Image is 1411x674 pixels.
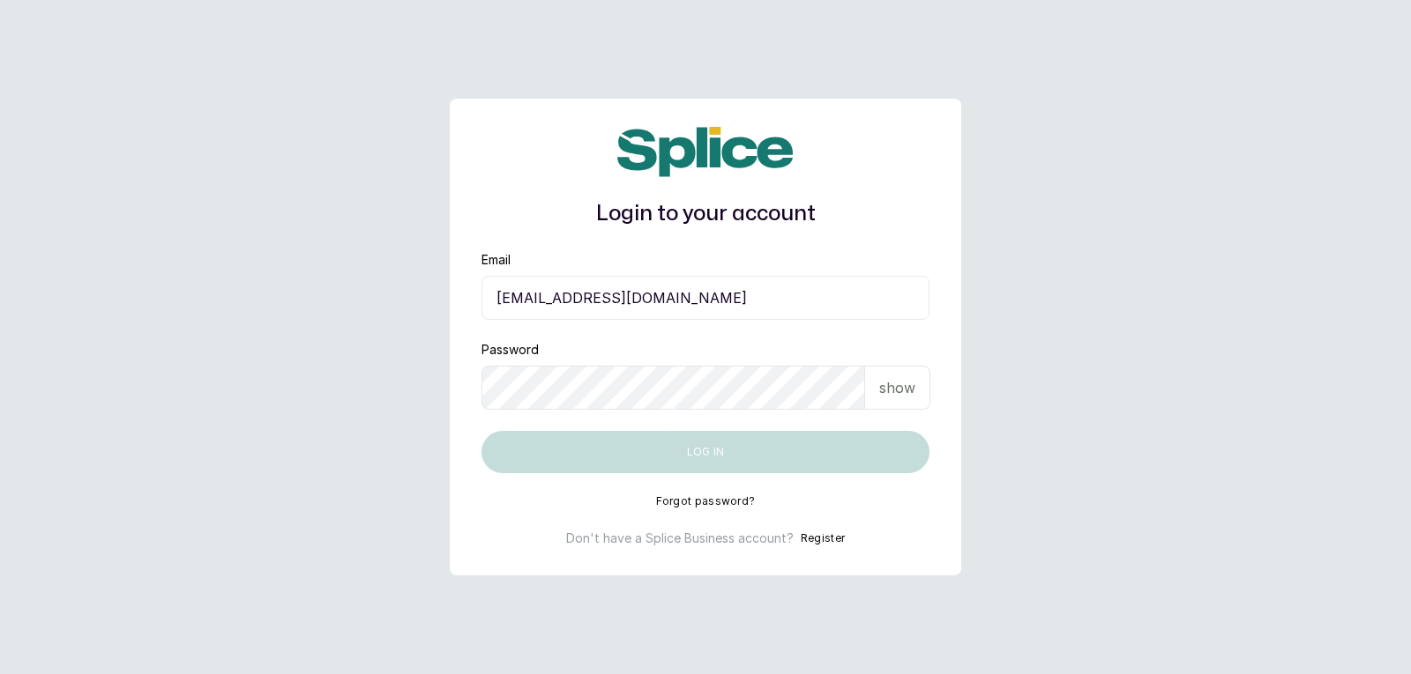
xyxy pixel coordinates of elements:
[566,530,794,547] p: Don't have a Splice Business account?
[482,276,929,320] input: email@acme.com
[879,377,915,398] p: show
[656,494,756,508] button: Forgot password?
[482,251,511,269] label: Email
[482,341,539,359] label: Password
[801,530,845,547] button: Register
[482,198,929,230] h1: Login to your account
[482,431,929,473] button: Log in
